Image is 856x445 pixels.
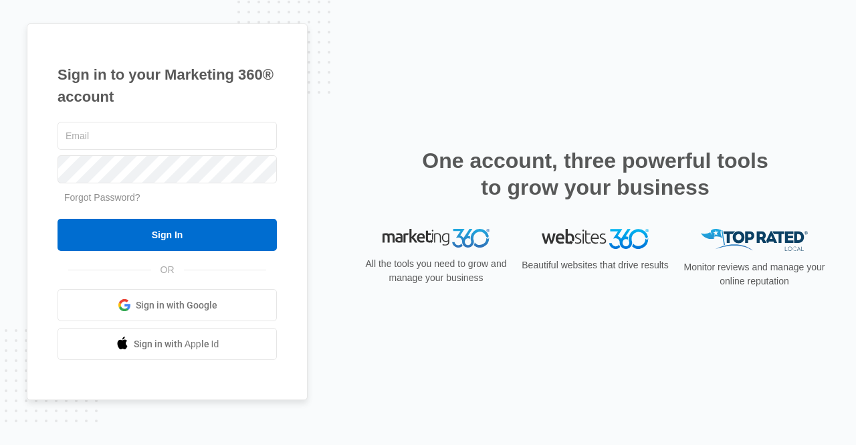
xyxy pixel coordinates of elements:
[151,263,184,277] span: OR
[361,257,511,285] p: All the tools you need to grow and manage your business
[58,122,277,150] input: Email
[418,147,772,201] h2: One account, three powerful tools to grow your business
[136,298,217,313] span: Sign in with Google
[520,258,670,272] p: Beautiful websites that drive results
[542,229,649,248] img: Websites 360
[383,229,490,248] img: Marketing 360
[701,229,808,251] img: Top Rated Local
[134,337,219,351] span: Sign in with Apple Id
[58,289,277,321] a: Sign in with Google
[58,219,277,251] input: Sign In
[679,260,829,288] p: Monitor reviews and manage your online reputation
[58,64,277,108] h1: Sign in to your Marketing 360® account
[58,328,277,360] a: Sign in with Apple Id
[64,192,140,203] a: Forgot Password?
